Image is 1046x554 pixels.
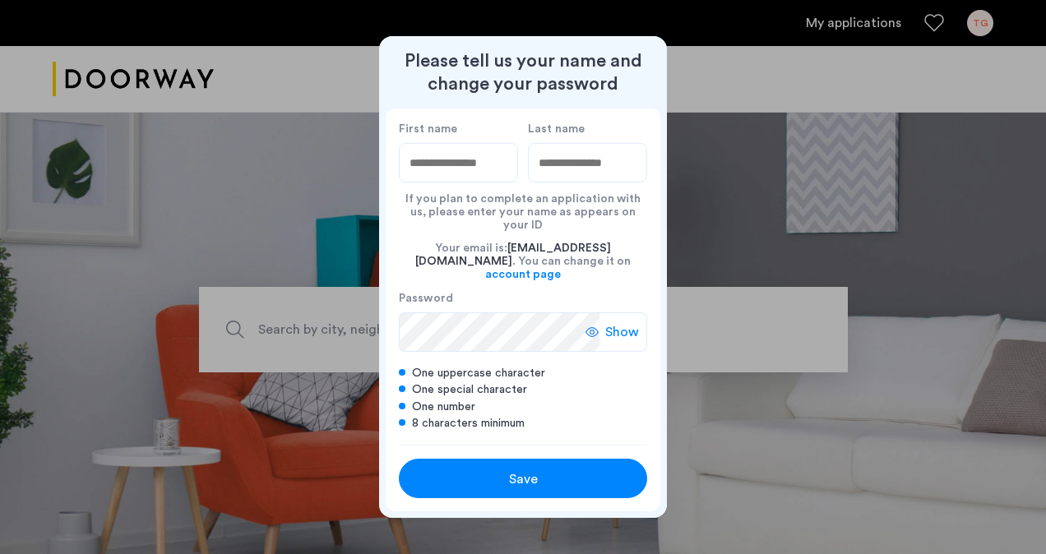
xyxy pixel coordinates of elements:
[485,268,561,281] a: account page
[399,291,599,306] label: Password
[605,322,639,342] span: Show
[399,232,647,291] div: Your email is: . You can change it on
[528,122,647,136] label: Last name
[399,399,647,415] div: One number
[399,122,518,136] label: First name
[399,415,647,432] div: 8 characters minimum
[399,365,647,381] div: One uppercase character
[399,182,647,232] div: If you plan to complete an application with us, please enter your name as appears on your ID
[399,459,647,498] button: button
[399,381,647,398] div: One special character
[415,242,611,267] span: [EMAIL_ADDRESS][DOMAIN_NAME]
[509,469,538,489] span: Save
[386,49,660,95] h2: Please tell us your name and change your password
